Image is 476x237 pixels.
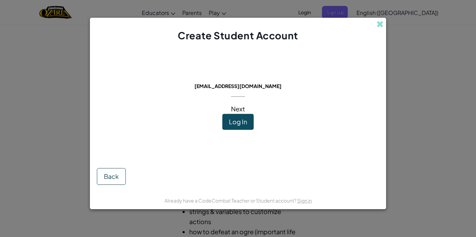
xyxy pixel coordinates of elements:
button: Log In [222,114,254,130]
span: [EMAIL_ADDRESS][DOMAIN_NAME] [194,83,282,89]
span: Create Student Account [178,29,298,41]
span: Already have a CodeCombat Teacher or Student account? [164,197,297,204]
span: Next [231,105,245,113]
span: Log In [229,118,247,126]
span: Back [104,172,119,180]
button: Back [97,168,126,185]
span: This email is already in use: [189,73,287,81]
a: Sign in [297,197,312,204]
